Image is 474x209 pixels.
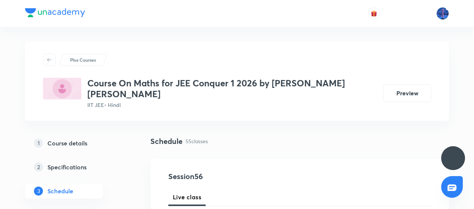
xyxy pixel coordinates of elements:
p: 55 classes [185,137,208,145]
h4: Session 56 [168,171,305,182]
p: 3 [34,187,43,196]
h5: Schedule [47,187,73,196]
img: 84B26E50-C77A-44D7-A4FE-332BB05B5CB2_plus.png [43,78,81,99]
img: avatar [371,10,377,17]
button: avatar [368,7,380,19]
h4: Schedule [150,136,183,147]
a: Company Logo [25,8,85,19]
span: Live class [173,193,201,202]
img: Company Logo [25,8,85,17]
img: Mahesh Bhat [436,7,449,20]
p: 1 [34,139,43,148]
a: 2Specifications [25,160,127,175]
h5: Specifications [47,163,87,172]
h3: Course On Maths for JEE Conquer 1 2026 by [PERSON_NAME] [PERSON_NAME] [87,78,377,99]
a: 1Course details [25,136,127,151]
img: ttu [449,154,458,163]
p: IIT JEE • Hindi [87,101,377,109]
button: Preview [383,84,431,102]
p: 2 [34,163,43,172]
p: Plus Courses [70,56,96,63]
h5: Course details [47,139,87,148]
